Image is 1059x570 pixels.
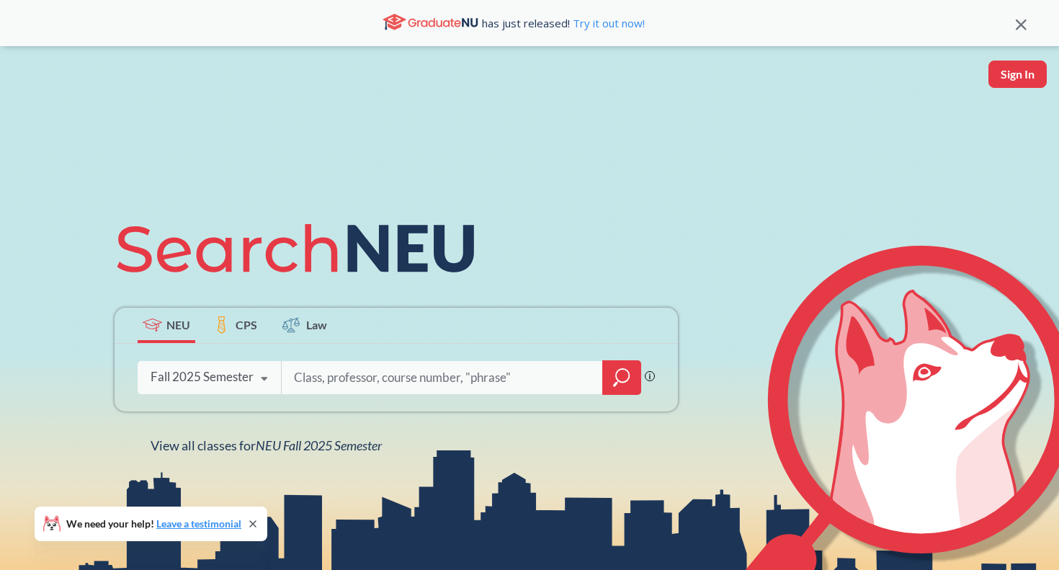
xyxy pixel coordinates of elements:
[156,517,241,530] a: Leave a testimonial
[14,61,48,109] a: sandbox logo
[292,362,592,393] input: Class, professor, course number, "phrase"
[151,369,254,385] div: Fall 2025 Semester
[602,360,641,395] div: magnifying glass
[166,316,190,333] span: NEU
[988,61,1047,88] button: Sign In
[151,437,382,453] span: View all classes for
[613,368,630,388] svg: magnifying glass
[14,61,48,104] img: sandbox logo
[570,16,645,30] a: Try it out now!
[66,519,241,529] span: We need your help!
[306,316,327,333] span: Law
[256,437,382,453] span: NEU Fall 2025 Semester
[236,316,257,333] span: CPS
[482,15,645,31] span: has just released!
